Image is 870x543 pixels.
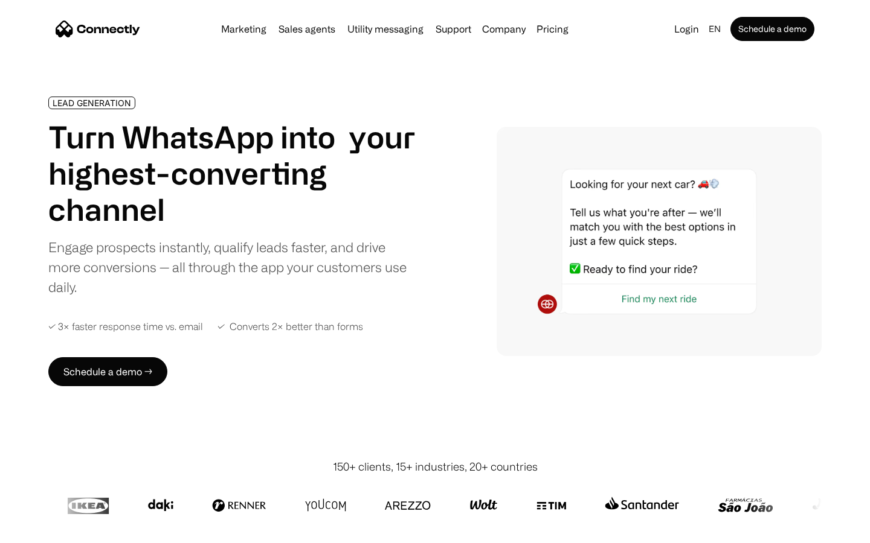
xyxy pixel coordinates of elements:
[482,21,526,37] div: Company
[48,237,416,297] div: Engage prospects instantly, qualify leads faster, and drive more conversions — all through the ap...
[217,321,363,332] div: ✓ Converts 2× better than forms
[24,522,72,539] ul: Language list
[48,119,416,227] h1: Turn WhatsApp into your highest-converting channel
[669,21,704,37] a: Login
[343,24,428,34] a: Utility messaging
[48,357,167,386] a: Schedule a demo →
[431,24,476,34] a: Support
[532,24,573,34] a: Pricing
[12,521,72,539] aside: Language selected: English
[274,24,340,34] a: Sales agents
[48,321,203,332] div: ✓ 3× faster response time vs. email
[730,17,814,41] a: Schedule a demo
[709,21,721,37] div: en
[53,98,131,107] div: LEAD GENERATION
[333,459,538,475] div: 150+ clients, 15+ industries, 20+ countries
[216,24,271,34] a: Marketing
